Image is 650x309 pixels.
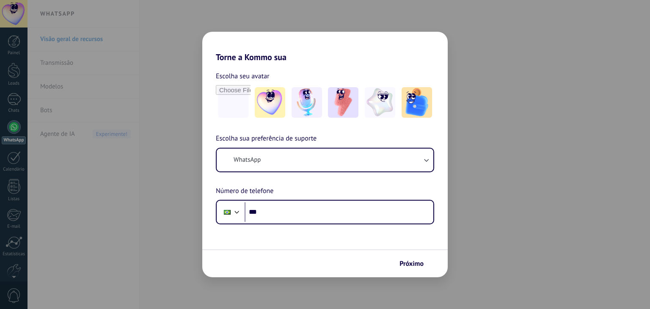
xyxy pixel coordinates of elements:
span: WhatsApp [234,156,261,164]
img: -2.jpeg [292,87,322,118]
img: -3.jpeg [328,87,358,118]
img: -1.jpeg [255,87,285,118]
img: -5.jpeg [402,87,432,118]
img: -4.jpeg [365,87,395,118]
h2: Torne a Kommo sua [202,32,448,62]
button: WhatsApp [217,149,433,171]
span: Próximo [399,261,424,267]
span: Número de telefone [216,186,273,197]
span: Escolha seu avatar [216,71,270,82]
span: Escolha sua preferência de suporte [216,133,317,144]
button: Próximo [396,257,435,271]
div: Brazil: + 55 [219,203,235,221]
